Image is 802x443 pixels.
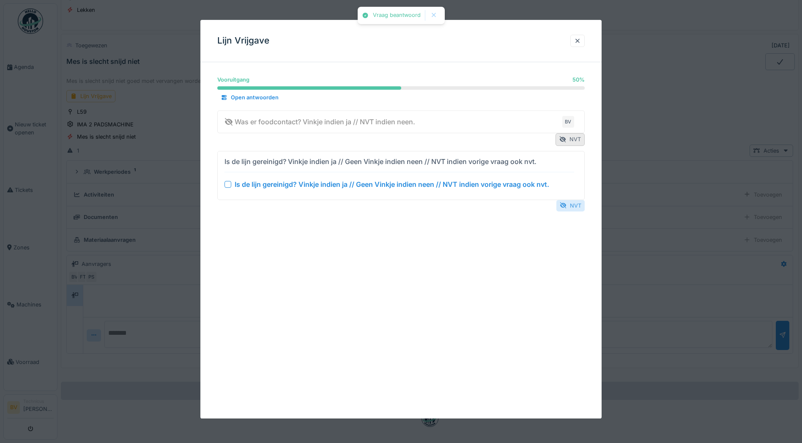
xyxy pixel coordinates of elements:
[556,134,585,146] div: NVT
[221,155,581,196] summary: Is de lijn gereinigd? Vinkje indien ja // Geen Vinkje indien neen // NVT indien vorige vraag ook ...
[217,76,249,84] div: Vooruitgang
[556,200,585,211] div: NVT
[562,116,574,128] div: BV
[572,76,585,84] div: 50 %
[217,36,269,46] h3: Lijn Vrijgave
[221,114,581,130] summary: Was er foodcontact? Vinkje indien ja // NVT indien neen.BV
[217,92,282,104] div: Open antwoorden
[373,12,421,19] div: Vraag beantwoord
[224,117,415,127] div: Was er foodcontact? Vinkje indien ja // NVT indien neen.
[235,179,549,189] div: Is de lijn gereinigd? Vinkje indien ja // Geen Vinkje indien neen // NVT indien vorige vraag ook ...
[224,156,536,167] div: Is de lijn gereinigd? Vinkje indien ja // Geen Vinkje indien neen // NVT indien vorige vraag ook ...
[217,86,585,90] progress: 50 %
